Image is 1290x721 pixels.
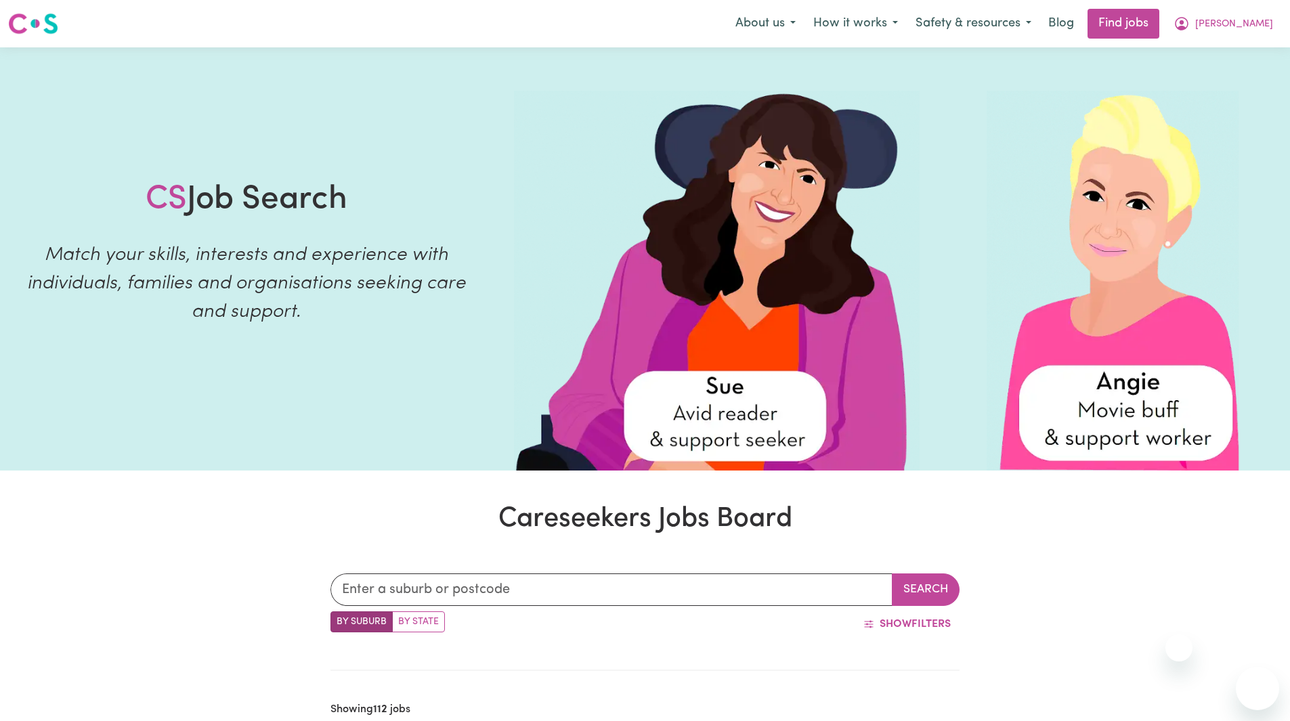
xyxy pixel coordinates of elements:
[1040,9,1082,39] a: Blog
[1195,17,1273,32] span: [PERSON_NAME]
[146,181,347,220] h1: Job Search
[1165,9,1282,38] button: My Account
[804,9,907,38] button: How it works
[892,573,960,606] button: Search
[855,611,960,637] button: ShowFilters
[16,241,476,326] p: Match your skills, interests and experience with individuals, families and organisations seeking ...
[330,611,393,632] label: Search by suburb/post code
[330,573,893,606] input: Enter a suburb or postcode
[1236,667,1279,710] iframe: Button to launch messaging window
[373,704,387,715] b: 112
[727,9,804,38] button: About us
[392,611,445,632] label: Search by state
[8,12,58,36] img: Careseekers logo
[907,9,1040,38] button: Safety & resources
[8,8,58,39] a: Careseekers logo
[880,619,911,630] span: Show
[1088,9,1159,39] a: Find jobs
[146,183,187,216] span: CS
[330,703,410,716] h2: Showing jobs
[1165,634,1192,661] iframe: Close message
